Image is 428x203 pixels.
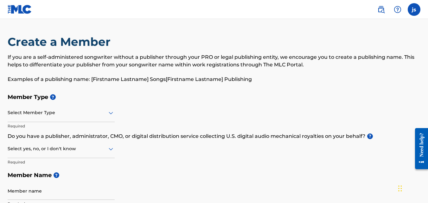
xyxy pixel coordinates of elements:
[8,35,114,49] h2: Create a Member
[54,172,59,178] span: ?
[8,53,420,69] p: If you are a self-administered songwriter without a publisher through your PRO or legal publishin...
[391,3,404,16] div: Help
[408,3,420,16] div: User Menu
[377,6,385,13] img: search
[398,179,402,198] div: Drag
[8,123,115,129] p: Required
[394,6,401,13] img: help
[8,5,32,14] img: MLC Logo
[367,133,373,139] span: ?
[375,3,387,16] a: Public Search
[410,126,428,171] iframe: Resource Center
[8,76,420,83] p: Examples of a publishing name: [Firstname Lastname] Songs[Firstname Lastname] Publishing
[8,159,115,165] p: Required
[8,169,420,182] h5: Member Name
[8,132,420,140] p: Do you have a publisher, administrator, CMO, or digital distribution service collecting U.S. digi...
[50,94,56,100] span: ?
[8,90,420,104] h5: Member Type
[396,173,428,203] iframe: Chat Widget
